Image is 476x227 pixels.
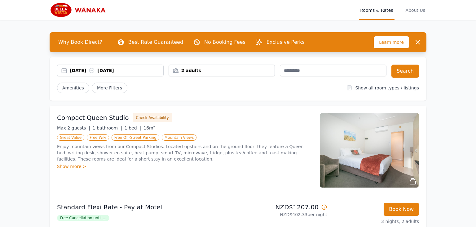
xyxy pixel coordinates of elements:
span: Max 2 guests | [57,125,90,130]
span: Mountain Views [162,134,196,141]
img: Bella Vista Wanaka [50,2,109,17]
span: Great Value [57,134,84,141]
p: Enjoy mountain views from our Compact Studios. Located upstairs and on the ground floor, they fea... [57,143,312,162]
p: Standard Flexi Rate - Pay at Motel [57,203,236,211]
p: Best Rate Guaranteed [128,39,183,46]
span: 1 bed | [125,125,141,130]
span: More Filters [92,83,127,93]
span: Why Book Direct? [53,36,107,48]
button: Search [391,65,419,78]
p: No Booking Fees [204,39,245,46]
span: Free WiFi [87,134,109,141]
p: 3 nights, 2 adults [332,218,419,225]
button: Book Now [384,203,419,216]
p: Exclusive Perks [267,39,305,46]
button: Check Availability [133,113,172,122]
span: Learn more [374,36,409,48]
button: Amenities [57,83,89,93]
label: Show all room types / listings [355,85,419,90]
span: 1 bathroom | [93,125,122,130]
h3: Compact Queen Studio [57,113,129,122]
div: 2 adults [169,67,275,74]
div: Show more > [57,163,312,170]
div: [DATE] [DATE] [70,67,163,74]
p: NZD$402.33 per night [240,211,327,218]
p: NZD$1207.00 [240,203,327,211]
span: 16m² [143,125,155,130]
span: Free Cancellation until ... [57,215,109,221]
span: Free Off-Street Parking [112,134,159,141]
